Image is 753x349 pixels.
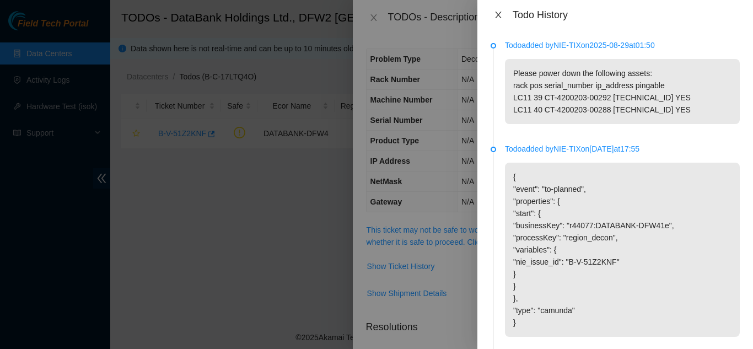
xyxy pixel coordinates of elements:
div: Todo History [513,9,740,21]
button: Close [491,10,506,20]
span: close [494,10,503,19]
p: { "event": "to-planned", "properties": { "start": { "businessKey": "r44077:DATABANK-DFW41e", "pro... [505,163,740,337]
p: Todo added by NIE-TIX on 2025-08-29 at 01:50 [505,39,740,51]
p: Todo added by NIE-TIX on [DATE] at 17:55 [505,143,740,155]
p: Please power down the following assets: rack pos serial_number ip_address pingable LC11 39 CT-420... [505,59,740,124]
